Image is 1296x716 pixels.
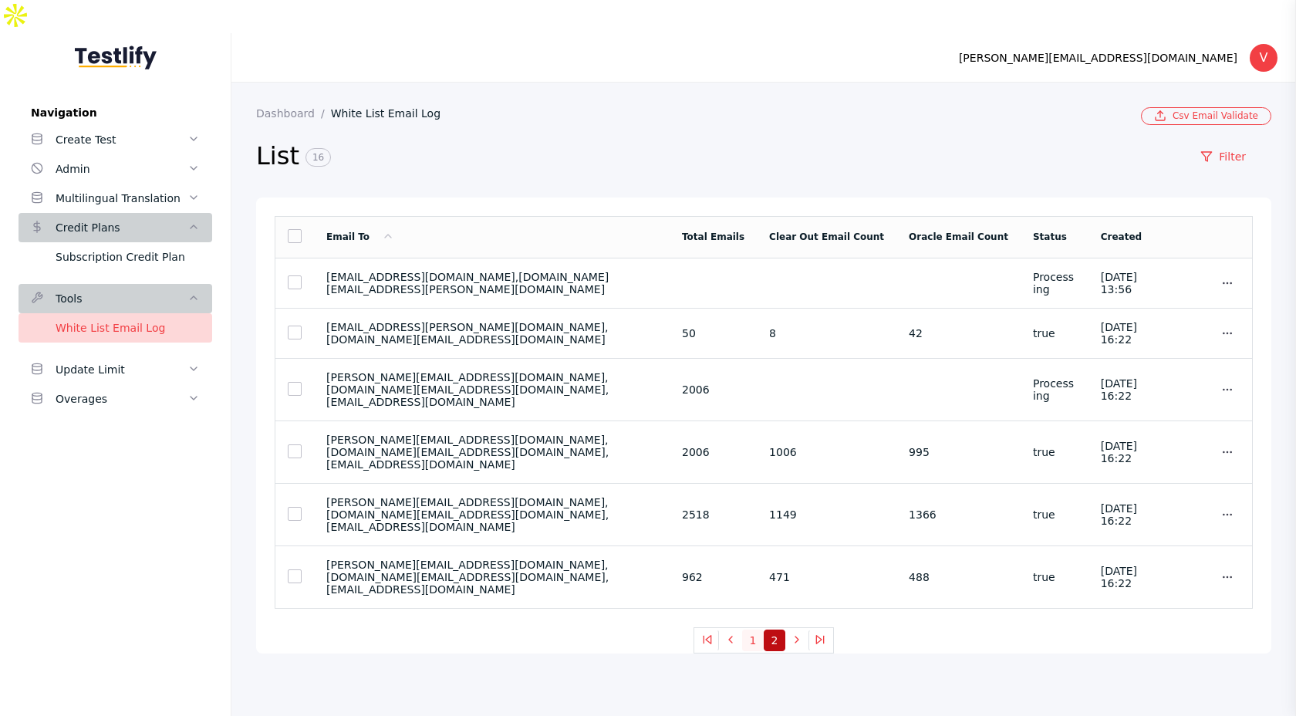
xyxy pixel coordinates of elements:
[769,446,884,458] section: 1006
[56,130,187,149] div: Create Test
[326,231,394,242] a: Email To
[1101,440,1137,464] span: [DATE] 16:22
[1033,446,1076,458] section: true
[909,571,1008,583] section: 488
[256,140,1175,173] h2: List
[1101,502,1137,527] span: [DATE] 16:22
[682,508,744,521] section: 2518
[19,106,212,119] label: Navigation
[19,313,212,343] a: White List Email Log
[1250,44,1277,72] div: V
[326,496,657,533] section: [PERSON_NAME][EMAIL_ADDRESS][DOMAIN_NAME],[DOMAIN_NAME][EMAIL_ADDRESS][DOMAIN_NAME],[EMAIL_ADDRES...
[56,390,187,408] div: Overages
[56,218,187,237] div: Credit Plans
[742,630,764,651] button: 1
[909,508,1008,521] section: 1366
[56,319,200,337] div: White List Email Log
[1101,377,1137,402] span: [DATE] 16:22
[56,289,187,308] div: Tools
[1175,144,1271,170] a: Filter
[1141,107,1271,125] a: Csv Email Validate
[1033,327,1076,339] section: true
[682,383,744,396] section: 2006
[1033,271,1076,296] section: Processing
[682,231,744,242] a: Total Emails
[326,434,657,471] section: [PERSON_NAME][EMAIL_ADDRESS][DOMAIN_NAME],[DOMAIN_NAME][EMAIL_ADDRESS][DOMAIN_NAME],[EMAIL_ADDRES...
[1033,231,1067,242] a: Status
[769,571,884,583] section: 471
[682,446,744,458] section: 2006
[769,231,884,242] a: Clear Out Email Count
[1101,271,1137,296] span: [DATE] 13:56
[909,231,1008,242] a: Oracle Email Count
[959,49,1237,67] div: [PERSON_NAME][EMAIL_ADDRESS][DOMAIN_NAME]
[764,630,785,651] button: 2
[682,571,744,583] section: 962
[909,446,1008,458] section: 995
[56,248,200,266] div: Subscription Credit Plan
[1101,231,1142,242] a: Created
[331,107,453,120] a: White List Email Log
[75,46,157,69] img: Testlify - Backoffice
[1033,571,1076,583] section: true
[56,160,187,178] div: Admin
[1101,321,1137,346] span: [DATE] 16:22
[19,242,212,272] a: Subscription Credit Plan
[909,327,1008,339] section: 42
[326,371,657,408] section: [PERSON_NAME][EMAIL_ADDRESS][DOMAIN_NAME],[DOMAIN_NAME][EMAIL_ADDRESS][DOMAIN_NAME],[EMAIL_ADDRES...
[326,559,657,596] section: [PERSON_NAME][EMAIL_ADDRESS][DOMAIN_NAME],[DOMAIN_NAME][EMAIL_ADDRESS][DOMAIN_NAME],[EMAIL_ADDRES...
[1033,508,1076,521] section: true
[1101,565,1137,589] span: [DATE] 16:22
[1033,377,1076,402] section: Processing
[256,107,331,120] a: Dashboard
[56,189,187,208] div: Multilingual Translation
[769,508,884,521] section: 1149
[326,321,657,346] section: [EMAIL_ADDRESS][PERSON_NAME][DOMAIN_NAME],[DOMAIN_NAME][EMAIL_ADDRESS][DOMAIN_NAME]
[769,327,884,339] section: 8
[56,360,187,379] div: Update Limit
[682,327,744,339] section: 50
[326,271,657,296] section: [EMAIL_ADDRESS][DOMAIN_NAME],[DOMAIN_NAME][EMAIL_ADDRESS][PERSON_NAME][DOMAIN_NAME]
[305,148,331,167] span: 16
